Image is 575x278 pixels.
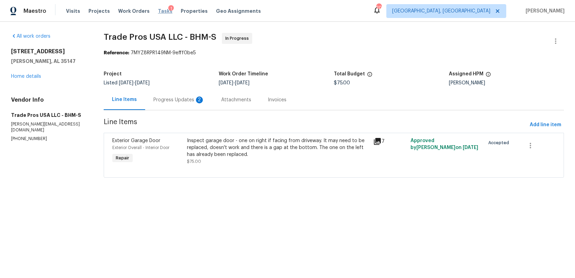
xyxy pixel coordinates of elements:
[11,58,87,65] h5: [PERSON_NAME], AL 35147
[158,9,172,13] span: Tasks
[449,81,564,85] div: [PERSON_NAME]
[449,72,483,76] h5: Assigned HPM
[112,96,137,103] div: Line Items
[488,139,512,146] span: Accepted
[112,138,160,143] span: Exterior Garage Door
[373,137,406,146] div: 7
[216,8,261,15] span: Geo Assignments
[113,155,132,161] span: Repair
[219,72,268,76] h5: Work Order Timeline
[11,136,87,142] p: [PHONE_NUMBER]
[88,8,110,15] span: Projects
[23,8,46,15] span: Maestro
[11,121,87,133] p: [PERSON_NAME][EMAIL_ADDRESS][DOMAIN_NAME]
[268,96,286,103] div: Invoices
[187,137,369,158] div: Inspect garage door - one on right if facing from driveway. It may need to be replaced, doesn't w...
[11,34,50,39] a: All work orders
[235,81,249,85] span: [DATE]
[11,112,87,119] h5: Trade Pros USA LLC - BHM-S
[119,81,150,85] span: -
[334,72,365,76] h5: Total Budget
[486,72,491,81] span: The hpm assigned to this work order.
[376,4,381,11] div: 20
[118,8,150,15] span: Work Orders
[221,96,251,103] div: Attachments
[104,81,150,85] span: Listed
[530,121,561,129] span: Add line item
[11,48,87,55] h2: [STREET_ADDRESS]
[104,50,129,55] b: Reference:
[104,49,564,56] div: 7MYZ8RPR149NM-9efff0be5
[112,146,169,150] span: Exterior Overall - Interior Door
[119,81,133,85] span: [DATE]
[196,96,203,103] div: 2
[523,8,565,15] span: [PERSON_NAME]
[187,159,201,164] span: $75.00
[527,119,564,131] button: Add line item
[135,81,150,85] span: [DATE]
[168,5,174,12] div: 1
[104,72,122,76] h5: Project
[392,8,490,15] span: [GEOGRAPHIC_DATA], [GEOGRAPHIC_DATA]
[104,33,216,41] span: Trade Pros USA LLC - BHM-S
[219,81,233,85] span: [DATE]
[11,74,41,79] a: Home details
[225,35,252,42] span: In Progress
[334,81,350,85] span: $75.00
[11,96,87,103] h4: Vendor Info
[153,96,205,103] div: Progress Updates
[181,8,208,15] span: Properties
[66,8,80,15] span: Visits
[367,72,373,81] span: The total cost of line items that have been proposed by Opendoor. This sum includes line items th...
[463,145,478,150] span: [DATE]
[104,119,527,131] span: Line Items
[411,138,478,150] span: Approved by [PERSON_NAME] on
[219,81,249,85] span: -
